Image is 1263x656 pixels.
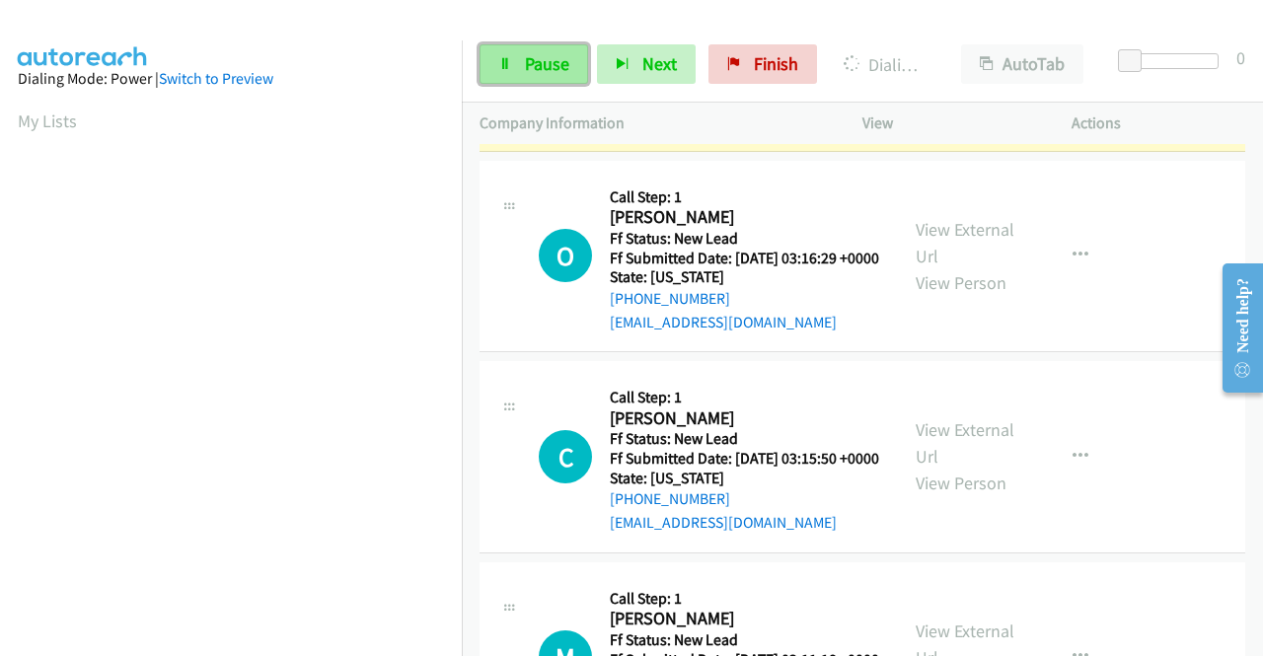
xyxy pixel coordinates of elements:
[610,388,879,407] h5: Call Step: 1
[610,206,873,229] h2: [PERSON_NAME]
[597,44,696,84] button: Next
[610,489,730,508] a: [PHONE_NUMBER]
[1236,44,1245,71] div: 0
[159,69,273,88] a: Switch to Preview
[916,271,1006,294] a: View Person
[610,449,879,469] h5: Ff Submitted Date: [DATE] 03:15:50 +0000
[961,44,1083,84] button: AutoTab
[539,430,592,483] h1: C
[539,430,592,483] div: The call is yet to be attempted
[862,111,1036,135] p: View
[1072,111,1245,135] p: Actions
[1207,250,1263,406] iframe: Resource Center
[610,407,873,430] h2: [PERSON_NAME]
[610,429,879,449] h5: Ff Status: New Lead
[754,52,798,75] span: Finish
[916,472,1006,494] a: View Person
[1128,53,1219,69] div: Delay between calls (in seconds)
[610,469,879,488] h5: State: [US_STATE]
[610,608,873,630] h2: [PERSON_NAME]
[525,52,569,75] span: Pause
[480,44,588,84] a: Pause
[708,44,817,84] a: Finish
[610,187,879,207] h5: Call Step: 1
[610,289,730,308] a: [PHONE_NUMBER]
[610,229,879,249] h5: Ff Status: New Lead
[642,52,677,75] span: Next
[18,109,77,132] a: My Lists
[610,589,879,609] h5: Call Step: 1
[916,418,1014,468] a: View External Url
[610,630,879,650] h5: Ff Status: New Lead
[844,51,926,78] p: Dialing [PERSON_NAME]
[610,513,837,532] a: [EMAIL_ADDRESS][DOMAIN_NAME]
[610,267,879,287] h5: State: [US_STATE]
[18,67,444,91] div: Dialing Mode: Power |
[539,229,592,282] h1: O
[610,249,879,268] h5: Ff Submitted Date: [DATE] 03:16:29 +0000
[610,313,837,331] a: [EMAIL_ADDRESS][DOMAIN_NAME]
[480,111,827,135] p: Company Information
[916,218,1014,267] a: View External Url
